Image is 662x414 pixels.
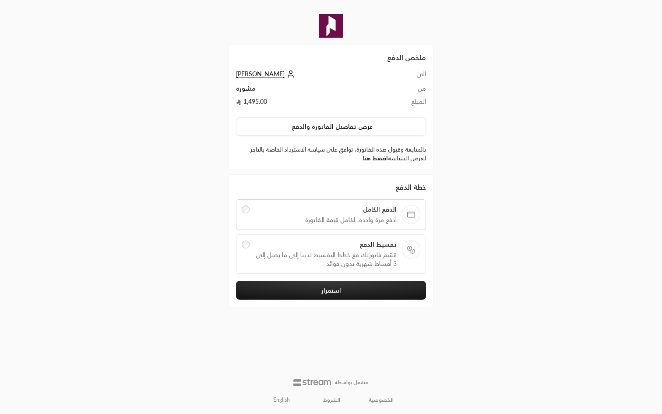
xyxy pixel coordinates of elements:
a: [PERSON_NAME] [236,70,297,78]
img: Company Logo [319,14,343,38]
td: 1,495.00 [236,97,389,110]
button: استمرار [236,281,426,300]
input: الدفع الكاملادفع مرة واحدة، لكامل قيمة الفاتورة [242,205,250,213]
button: عرض تفاصيل الفاتورة والدفع [236,117,426,136]
td: مشورة [236,84,389,97]
td: الى [389,70,426,84]
a: الخصوصية [369,396,394,403]
a: الشروط [323,396,340,403]
input: تقسيط الدفعقسّم فاتورتك مع خطط التقسيط لدينا إلى ما يصل إلى 3 أقساط شهرية بدون فوائد [242,241,250,248]
a: اضغط هنا [363,155,388,162]
td: من [389,84,426,97]
span: تقسيط الدفع [255,240,397,249]
p: مشغل بواسطة [335,379,369,386]
span: [PERSON_NAME] [236,70,285,78]
span: الدفع الكامل [255,205,397,214]
span: قسّم فاتورتك مع خطط التقسيط لدينا إلى ما يصل إلى 3 أقساط شهرية بدون فوائد [255,251,397,268]
a: English [268,393,295,407]
span: ادفع مرة واحدة، لكامل قيمة الفاتورة [255,216,397,224]
td: المبلغ [389,97,426,110]
h2: ملخص الدفع [236,52,426,63]
div: خطة الدفع [236,182,426,192]
label: بالمتابعة وقبول هذه الفاتورة، توافق على سياسة الاسترداد الخاصة بالتاجر. لعرض السياسة . [236,145,426,163]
